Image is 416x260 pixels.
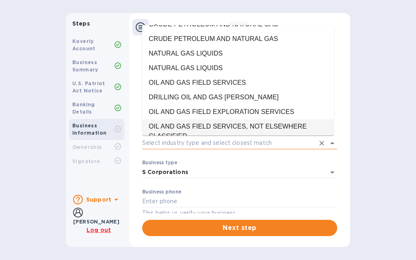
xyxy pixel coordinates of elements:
b: Business Information [72,122,106,136]
li: DRILLING OIL AND GAS [PERSON_NAME] [142,90,334,105]
b: Signature [72,158,100,164]
b: Business Summary [72,59,98,73]
b: [PERSON_NAME] [73,219,119,225]
input: Enter phone [142,196,337,208]
p: This helps us verify your business. [142,208,337,218]
b: Steps [72,20,90,27]
u: Log out [87,227,111,233]
label: Business type [142,160,177,165]
button: Close [327,138,338,149]
b: Ownership [72,144,102,150]
span: Next step [149,223,331,233]
li: OIL AND GAS FIELD SERVICES, NOT ELSEWHERE CLASSIFIED [142,119,334,144]
li: CRUDE PETROLEUM AND NATURAL GAS [142,32,334,46]
input: Select industry type and select closest match [142,137,314,149]
button: Next step [142,220,337,236]
b: U.S. Patriot Act Notice [72,80,105,94]
li: OIL AND GAS FIELD SERVICES [142,75,334,90]
b: Support [86,196,111,203]
li: NATURAL GAS LIQUIDS [142,46,334,61]
b: Banking Details [72,101,95,115]
label: Business phone [142,189,182,194]
div: S Corporations [142,169,188,176]
li: NATURAL GAS LIQUIDS [142,61,334,75]
b: Koverly Account [72,38,95,52]
div: S Corporations [142,166,337,178]
button: Clear [316,138,327,149]
li: OIL AND GAS FIELD EXPLORATION SERVICES [142,105,334,119]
